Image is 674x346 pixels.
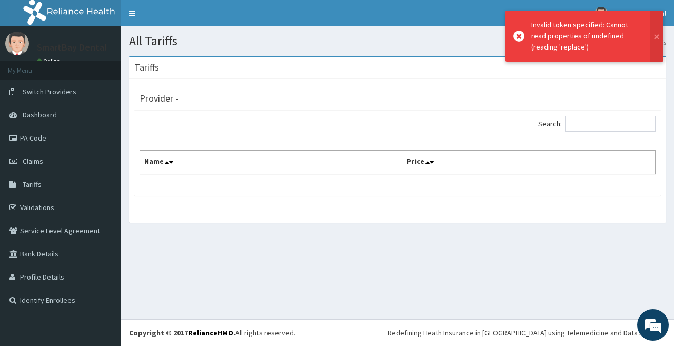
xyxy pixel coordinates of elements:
span: Dashboard [23,110,57,120]
span: SmartBay Dental [614,8,666,18]
h1: All Tariffs [129,34,666,48]
strong: Copyright © 2017 . [129,328,235,338]
footer: All rights reserved. [121,319,674,346]
h3: Provider - [140,94,179,103]
a: Online [37,57,62,65]
span: Tariffs [23,180,42,189]
label: Search: [538,116,656,132]
span: Switch Providers [23,87,76,96]
h3: Tariffs [134,63,159,72]
div: Invalid token specified: Cannot read properties of undefined (reading 'replace') [531,19,640,53]
img: User Image [594,7,608,20]
div: Redefining Heath Insurance in [GEOGRAPHIC_DATA] using Telemedicine and Data Science! [388,328,666,338]
p: SmartBay Dental [37,43,107,52]
input: Search: [565,116,656,132]
a: RelianceHMO [188,328,233,338]
th: Price [402,151,656,175]
img: User Image [5,32,29,55]
span: Claims [23,156,43,166]
th: Name [140,151,402,175]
